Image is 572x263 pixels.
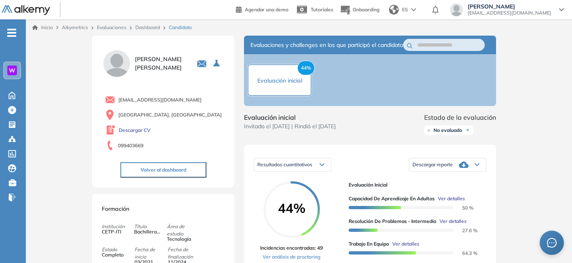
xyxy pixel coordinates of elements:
span: Estado de la evaluación [424,112,496,122]
span: [GEOGRAPHIC_DATA], [GEOGRAPHIC_DATA] [118,111,222,119]
span: Título [134,223,166,230]
span: Ver detalles [440,218,467,225]
a: Dashboard [135,24,160,30]
span: ES [402,6,408,13]
span: [PERSON_NAME] [468,3,551,10]
span: [EMAIL_ADDRESS][DOMAIN_NAME] [118,96,202,104]
img: world [389,5,399,15]
span: Trabajo en Equipo [349,240,389,248]
span: Formación [102,205,129,212]
button: Onboarding [340,1,379,19]
a: Inicio [32,24,53,31]
span: Onboarding [353,6,379,13]
a: Descargar CV [119,127,151,134]
span: Tutoriales [311,6,333,13]
img: Logo [2,5,50,15]
span: Evaluación inicial [257,77,302,84]
span: Completo [102,251,129,259]
span: Agendar una demo [245,6,288,13]
span: 099403669 [118,142,143,149]
span: Tecnología [167,235,194,243]
span: 44% [297,61,315,75]
span: Resultados cuantitativos [257,161,312,168]
span: Descargar reporte [412,161,453,168]
span: 44% [263,201,320,214]
span: Fecha de finalización [168,246,200,261]
button: Ver detalles [435,195,465,202]
button: Ver detalles [389,240,419,248]
span: 27.6 % [452,227,477,233]
a: Evaluaciones [97,24,126,30]
span: CETP-ITI [102,228,129,235]
span: 50 % [452,205,473,211]
span: Invitado el [DATE] | Rindió el [DATE] [244,122,336,131]
span: Resolución de problemas - Intermedio [349,218,436,225]
span: Evaluaciones y challenges en los que participó el candidato [250,41,403,49]
span: No evaluado [433,127,462,134]
span: Área de estudio [167,223,199,238]
span: [PERSON_NAME] [PERSON_NAME] [135,55,187,72]
img: Ícono de flecha [465,128,470,133]
span: Evaluación inicial [244,112,336,122]
span: [EMAIL_ADDRESS][DOMAIN_NAME] [468,10,551,16]
img: PROFILE_MENU_LOGO_USER [102,49,132,78]
img: arrow [411,8,416,11]
span: Estado [102,246,134,253]
span: message [547,238,557,248]
a: Agendar una demo [236,4,288,14]
span: Capacidad de Aprendizaje en Adultos [349,195,435,202]
span: 64.3 % [452,250,477,256]
span: W [9,67,15,74]
button: Volver al dashboard [120,162,206,178]
span: Alkymetrics [62,24,88,30]
span: Bachillerato informático con énfasis en soporte y redes [134,228,162,235]
button: Ver detalles [436,218,467,225]
span: Ver detalles [438,195,465,202]
button: Seleccione la evaluación activa [210,56,225,71]
span: Ver detalles [392,240,419,248]
span: Candidato [169,24,192,31]
span: Institución [102,223,134,230]
span: Incidencias encontradas: 49 [260,244,323,252]
a: Ver análisis de proctoring [260,253,323,261]
i: - [7,32,16,34]
span: Evaluación inicial [349,181,480,189]
span: Fecha de inicio [135,246,167,261]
